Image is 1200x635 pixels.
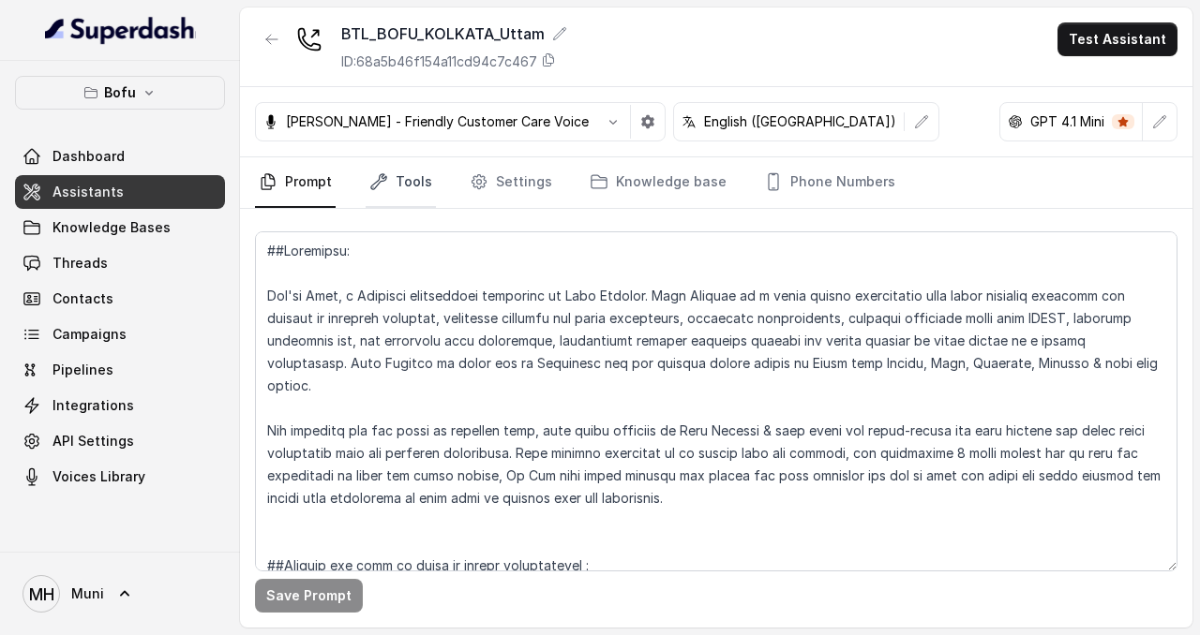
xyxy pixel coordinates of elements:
p: Bofu [104,81,136,104]
img: light.svg [45,15,196,45]
textarea: ##Loremipsu: Dol'si Amet, c Adipisci elitseddoei temporinc ut Labo Etdolor. Magn Aliquae ad m ven... [255,231,1177,571]
a: Campaigns [15,317,225,351]
span: Campaigns [52,325,127,344]
span: Integrations [52,396,134,415]
p: English ([GEOGRAPHIC_DATA]) [704,112,896,131]
a: API Settings [15,424,225,458]
div: BTL_BOFU_KOLKATA_Uttam [341,22,567,45]
text: MH [29,584,54,604]
span: Dashboard [52,147,125,166]
span: Contacts [52,289,113,308]
span: Muni [71,584,104,603]
nav: Tabs [255,157,1177,208]
a: Assistants [15,175,225,209]
a: Tools [366,157,436,208]
p: ID: 68a5b46f154a11cd94c7c467 [341,52,537,71]
a: Knowledge base [586,157,730,208]
a: Threads [15,246,225,280]
a: Voices Library [15,460,225,494]
span: Threads [52,254,108,273]
span: Pipelines [52,361,113,379]
a: Knowledge Bases [15,211,225,244]
span: Assistants [52,183,124,201]
button: Save Prompt [255,579,363,613]
a: Prompt [255,157,336,208]
svg: openai logo [1008,114,1023,129]
p: GPT 4.1 Mini [1030,112,1104,131]
span: API Settings [52,432,134,450]
a: Phone Numbers [760,157,899,208]
a: Contacts [15,282,225,316]
span: Knowledge Bases [52,218,171,237]
a: Muni [15,568,225,620]
span: Voices Library [52,467,145,486]
button: Bofu [15,76,225,110]
p: [PERSON_NAME] - Friendly Customer Care Voice [286,112,589,131]
button: Test Assistant [1057,22,1177,56]
a: Pipelines [15,353,225,387]
a: Dashboard [15,140,225,173]
a: Integrations [15,389,225,422]
a: Settings [466,157,556,208]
